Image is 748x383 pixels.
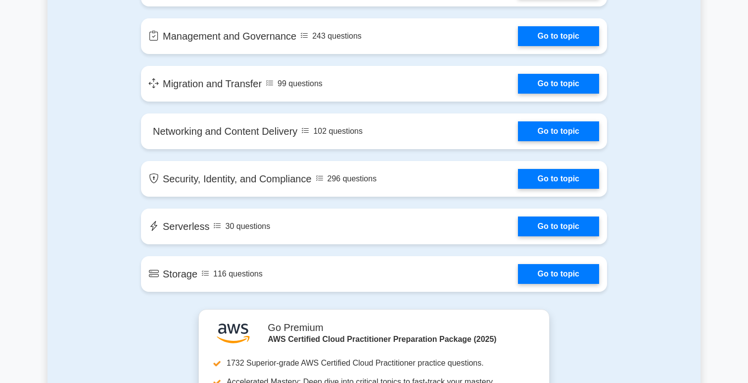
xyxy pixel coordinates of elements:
a: Go to topic [518,74,599,94]
a: Go to topic [518,169,599,189]
a: Go to topic [518,217,599,236]
a: Go to topic [518,264,599,284]
a: Go to topic [518,121,599,141]
a: Go to topic [518,26,599,46]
